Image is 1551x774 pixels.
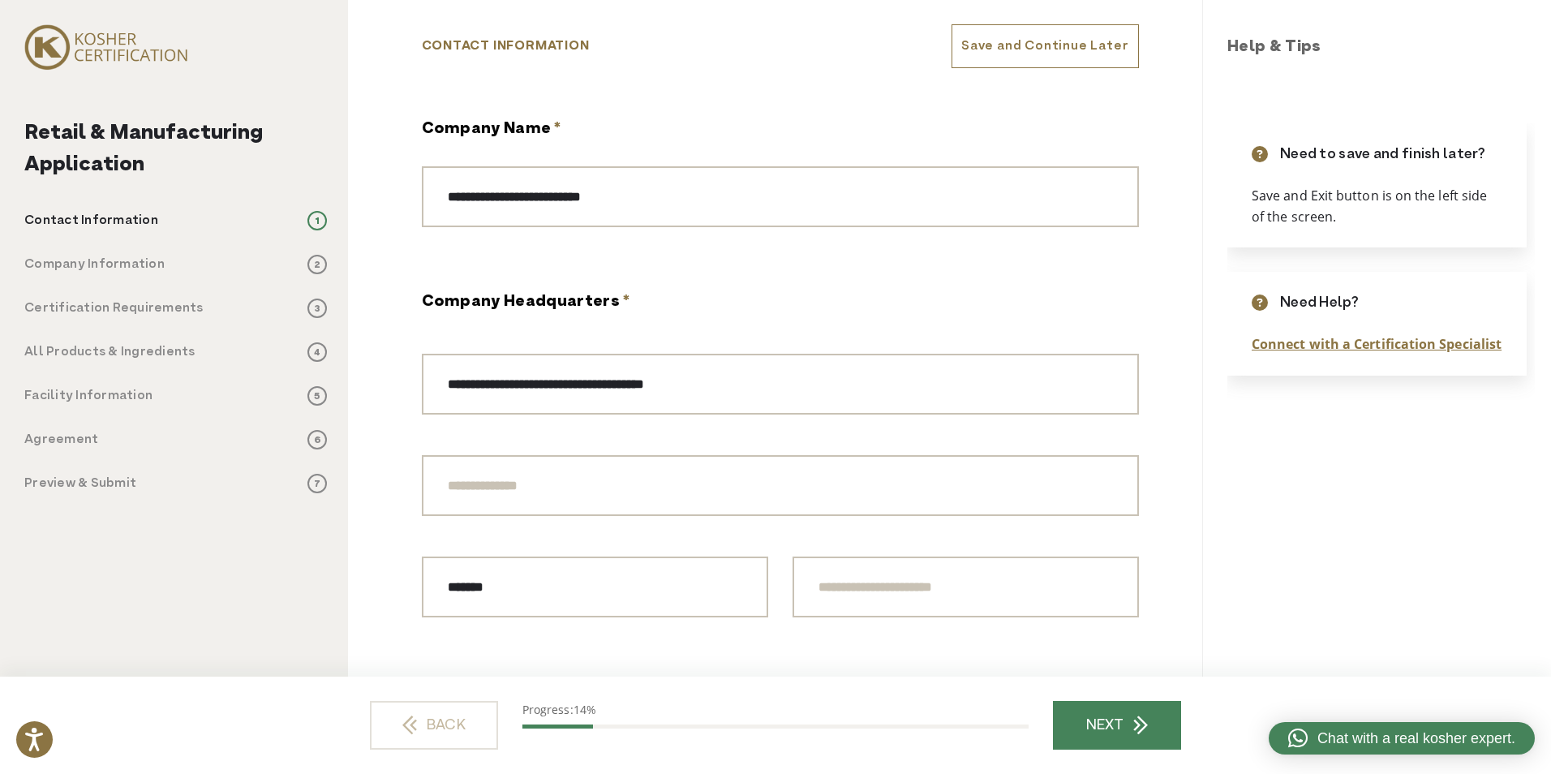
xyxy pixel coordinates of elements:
[1280,144,1486,166] p: Need to save and finish later?
[1280,292,1359,314] p: Need Help?
[1317,728,1515,750] span: Chat with a real kosher expert.
[1053,701,1181,750] a: NEXT
[1252,186,1502,227] p: Save and Exit button is on the left side of the screen.
[1269,722,1535,755] a: Chat with a real kosher expert.
[422,290,630,315] legend: Company Headquarters
[307,255,327,274] span: 2
[1252,335,1502,353] a: Connect with a Certification Specialist
[307,342,327,362] span: 4
[24,118,327,181] h2: Retail & Manufacturing Application
[422,118,561,142] label: Company Name
[24,474,136,493] p: Preview & Submit
[307,430,327,449] span: 6
[422,37,590,56] p: Contact Information
[24,430,98,449] p: Agreement
[24,342,195,362] p: All Products & Ingredients
[522,701,1029,718] p: Progress:
[574,702,596,717] span: 14%
[24,211,158,230] p: Contact Information
[24,386,153,406] p: Facility Information
[24,299,204,318] p: Certification Requirements
[307,474,327,493] span: 7
[307,299,327,318] span: 3
[1227,36,1535,60] h3: Help & Tips
[24,255,165,274] p: Company Information
[952,24,1138,68] a: Save and Continue Later
[307,386,327,406] span: 5
[307,211,327,230] span: 1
